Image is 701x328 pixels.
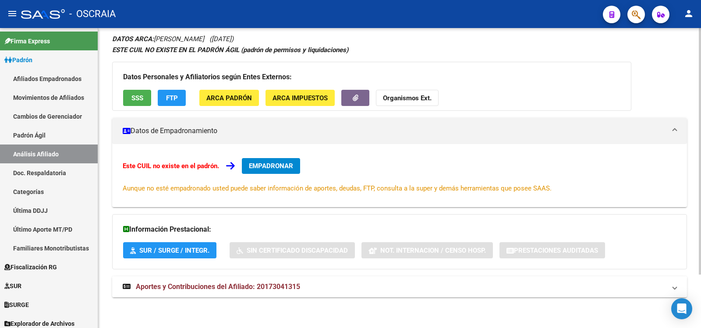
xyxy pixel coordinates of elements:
strong: ESTE CUIL NO EXISTE EN EL PADRÓN ÁGIL (padrón de permisos y liquidaciones) [112,46,348,54]
span: Aunque no esté empadronado usted puede saber información de aportes, deudas, FTP, consulta a la s... [123,184,552,192]
span: FTP [166,94,178,102]
strong: Este CUIL no existe en el padrón. [123,162,219,170]
strong: Organismos Ext. [383,94,432,102]
button: Not. Internacion / Censo Hosp. [361,242,493,258]
div: Datos de Empadronamiento [112,144,687,207]
mat-icon: menu [7,8,18,19]
span: Sin Certificado Discapacidad [247,247,348,254]
span: SSS [131,94,143,102]
span: ARCA Impuestos [273,94,328,102]
span: Aportes y Contribuciones del Afiliado: 20173041315 [136,282,300,291]
span: EMPADRONAR [249,162,293,170]
button: ARCA Impuestos [266,90,335,106]
span: SUR / SURGE / INTEGR. [139,247,209,254]
button: ARCA Padrón [199,90,259,106]
span: [PERSON_NAME] [112,35,204,43]
span: Not. Internacion / Censo Hosp. [380,247,486,254]
button: EMPADRONAR [242,158,300,174]
h3: Datos Personales y Afiliatorios según Entes Externos: [123,71,620,83]
div: Open Intercom Messenger [671,298,692,319]
span: SURGE [4,300,29,310]
button: Organismos Ext. [376,90,439,106]
span: - OSCRAIA [69,4,116,24]
button: Sin Certificado Discapacidad [230,242,355,258]
span: Padrón [4,55,32,65]
button: FTP [158,90,186,106]
span: ([DATE]) [209,35,234,43]
mat-expansion-panel-header: Aportes y Contribuciones del Afiliado: 20173041315 [112,276,687,297]
span: Prestaciones Auditadas [514,247,598,254]
button: Prestaciones Auditadas [499,242,605,258]
strong: DATOS ARCA: [112,35,154,43]
span: ARCA Padrón [206,94,252,102]
mat-expansion-panel-header: Datos de Empadronamiento [112,118,687,144]
button: SSS [123,90,151,106]
h3: Información Prestacional: [123,223,676,236]
span: Firma Express [4,36,50,46]
span: SUR [4,281,21,291]
span: Fiscalización RG [4,262,57,272]
mat-panel-title: Datos de Empadronamiento [123,126,666,136]
mat-icon: person [683,8,694,19]
button: SUR / SURGE / INTEGR. [123,242,216,258]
